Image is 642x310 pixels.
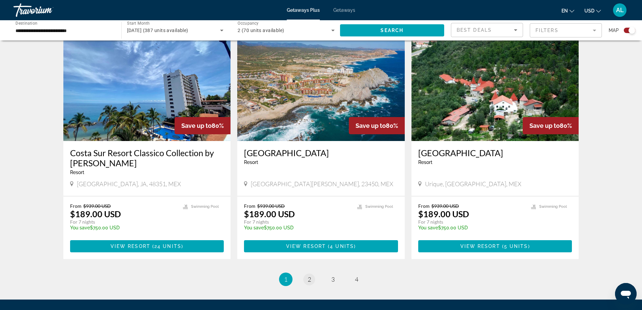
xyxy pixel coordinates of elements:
[237,33,405,141] img: ii_hec1.jpg
[70,203,82,209] span: From
[244,240,398,252] button: View Resort(4 units)
[418,209,469,219] p: $189.00 USD
[609,26,619,35] span: Map
[330,244,354,249] span: 4 units
[615,283,637,305] iframe: Button to launch messaging window
[584,6,601,16] button: Change currency
[561,6,574,16] button: Change language
[16,21,37,25] span: Destination
[238,28,284,33] span: 2 (70 units available)
[244,209,295,219] p: $189.00 USD
[529,122,560,129] span: Save up to
[457,26,517,34] mat-select: Sort by
[308,276,311,283] span: 2
[127,28,188,33] span: [DATE] (387 units available)
[257,203,285,209] span: $939.00 USD
[331,276,335,283] span: 3
[111,244,150,249] span: View Resort
[500,244,530,249] span: ( )
[616,7,624,13] span: AL
[238,21,259,26] span: Occupancy
[411,33,579,141] img: ii_hmn1.jpg
[333,7,355,13] a: Getaways
[63,273,579,286] nav: Pagination
[380,28,403,33] span: Search
[244,160,258,165] span: Resort
[70,225,90,230] span: You save
[418,225,438,230] span: You save
[355,276,358,283] span: 4
[70,209,121,219] p: $189.00 USD
[244,225,350,230] p: $750.00 USD
[154,244,181,249] span: 24 units
[251,180,393,188] span: [GEOGRAPHIC_DATA][PERSON_NAME], 23450, MEX
[63,33,231,141] img: ii_cva1.jpg
[611,3,629,17] button: User Menu
[286,244,326,249] span: View Resort
[504,244,528,249] span: 5 units
[431,203,459,209] span: $939.00 USD
[127,21,150,26] span: Start Month
[83,203,111,209] span: $939.00 USD
[530,23,602,38] button: Filter
[460,244,500,249] span: View Resort
[425,180,521,188] span: Urique, [GEOGRAPHIC_DATA], MEX
[244,225,264,230] span: You save
[284,276,287,283] span: 1
[181,122,212,129] span: Save up to
[365,204,393,209] span: Swimming Pool
[244,219,350,225] p: For 7 nights
[457,27,492,33] span: Best Deals
[70,219,177,225] p: For 7 nights
[150,244,183,249] span: ( )
[523,117,579,134] div: 80%
[418,240,572,252] button: View Resort(5 units)
[287,7,320,13] a: Getaways Plus
[191,204,219,209] span: Swimming Pool
[13,1,81,19] a: Travorium
[77,180,181,188] span: [GEOGRAPHIC_DATA], JA, 48351, MEX
[175,117,231,134] div: 80%
[244,203,255,209] span: From
[326,244,356,249] span: ( )
[561,8,568,13] span: en
[70,148,224,168] a: Costa Sur Resort Classico Collection by [PERSON_NAME]
[418,219,525,225] p: For 7 nights
[349,117,405,134] div: 80%
[70,170,84,175] span: Resort
[418,203,430,209] span: From
[70,240,224,252] button: View Resort(24 units)
[356,122,386,129] span: Save up to
[418,225,525,230] p: $750.00 USD
[340,24,445,36] button: Search
[418,160,432,165] span: Resort
[418,148,572,158] a: [GEOGRAPHIC_DATA]
[584,8,594,13] span: USD
[70,225,177,230] p: $750.00 USD
[244,148,398,158] a: [GEOGRAPHIC_DATA]
[539,204,567,209] span: Swimming Pool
